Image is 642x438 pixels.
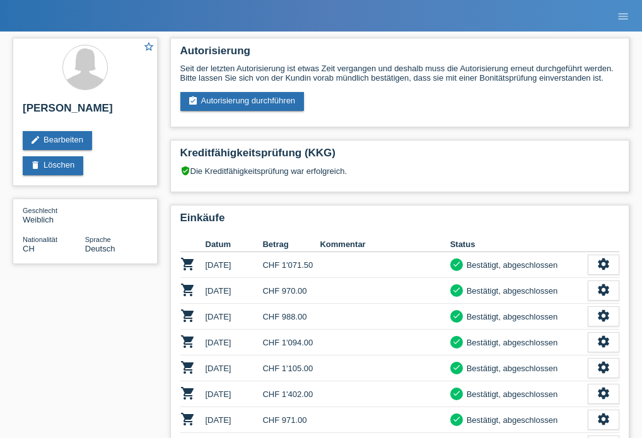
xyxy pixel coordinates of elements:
[450,237,588,252] th: Status
[206,252,263,278] td: [DATE]
[597,309,610,323] i: settings
[610,12,636,20] a: menu
[180,412,196,427] i: POSP00016130
[452,260,461,268] i: check
[180,308,196,323] i: POSP00003721
[180,45,620,64] h2: Autorisierung
[617,10,629,23] i: menu
[23,207,57,214] span: Geschlecht
[262,304,320,330] td: CHF 988.00
[180,360,196,375] i: POSP00010190
[85,244,115,253] span: Deutsch
[206,407,263,433] td: [DATE]
[463,388,558,401] div: Bestätigt, abgeschlossen
[23,156,83,175] a: deleteLöschen
[597,412,610,426] i: settings
[180,64,620,83] div: Seit der letzten Autorisierung ist etwas Zeit vergangen und deshalb muss die Autorisierung erneut...
[262,237,320,252] th: Betrag
[85,236,111,243] span: Sprache
[597,257,610,271] i: settings
[23,244,35,253] span: Schweiz
[262,407,320,433] td: CHF 971.00
[262,278,320,304] td: CHF 970.00
[206,278,263,304] td: [DATE]
[30,160,40,170] i: delete
[463,284,558,297] div: Bestätigt, abgeschlossen
[452,363,461,372] i: check
[597,360,610,374] i: settings
[23,131,92,150] a: editBearbeiten
[452,285,461,294] i: check
[262,381,320,407] td: CHF 1'402.00
[320,237,450,252] th: Kommentar
[180,282,196,297] i: POSP00002201
[463,362,558,375] div: Bestätigt, abgeschlossen
[206,237,263,252] th: Datum
[463,336,558,349] div: Bestätigt, abgeschlossen
[180,92,305,111] a: assignment_turned_inAutorisierung durchführen
[463,310,558,323] div: Bestätigt, abgeschlossen
[597,283,610,297] i: settings
[180,166,620,185] div: Die Kreditfähigkeitsprüfung war erfolgreich.
[597,386,610,400] i: settings
[262,252,320,278] td: CHF 1'071.50
[206,381,263,407] td: [DATE]
[262,330,320,355] td: CHF 1'094.00
[597,335,610,349] i: settings
[188,96,198,106] i: assignment_turned_in
[180,386,196,401] i: POSP00012864
[452,415,461,424] i: check
[452,311,461,320] i: check
[452,389,461,398] i: check
[143,41,155,52] i: star_border
[206,355,263,381] td: [DATE]
[23,102,148,121] h2: [PERSON_NAME]
[143,41,155,54] a: star_border
[206,304,263,330] td: [DATE]
[180,256,196,272] i: POSP00001230
[30,135,40,145] i: edit
[23,205,85,224] div: Weiblich
[180,147,620,166] h2: Kreditfähigkeitsprüfung (KKG)
[262,355,320,381] td: CHF 1'105.00
[463,413,558,427] div: Bestätigt, abgeschlossen
[206,330,263,355] td: [DATE]
[463,258,558,272] div: Bestätigt, abgeschlossen
[452,337,461,346] i: check
[180,334,196,349] i: POSP00007809
[180,166,190,176] i: verified_user
[23,236,57,243] span: Nationalität
[180,212,620,231] h2: Einkäufe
